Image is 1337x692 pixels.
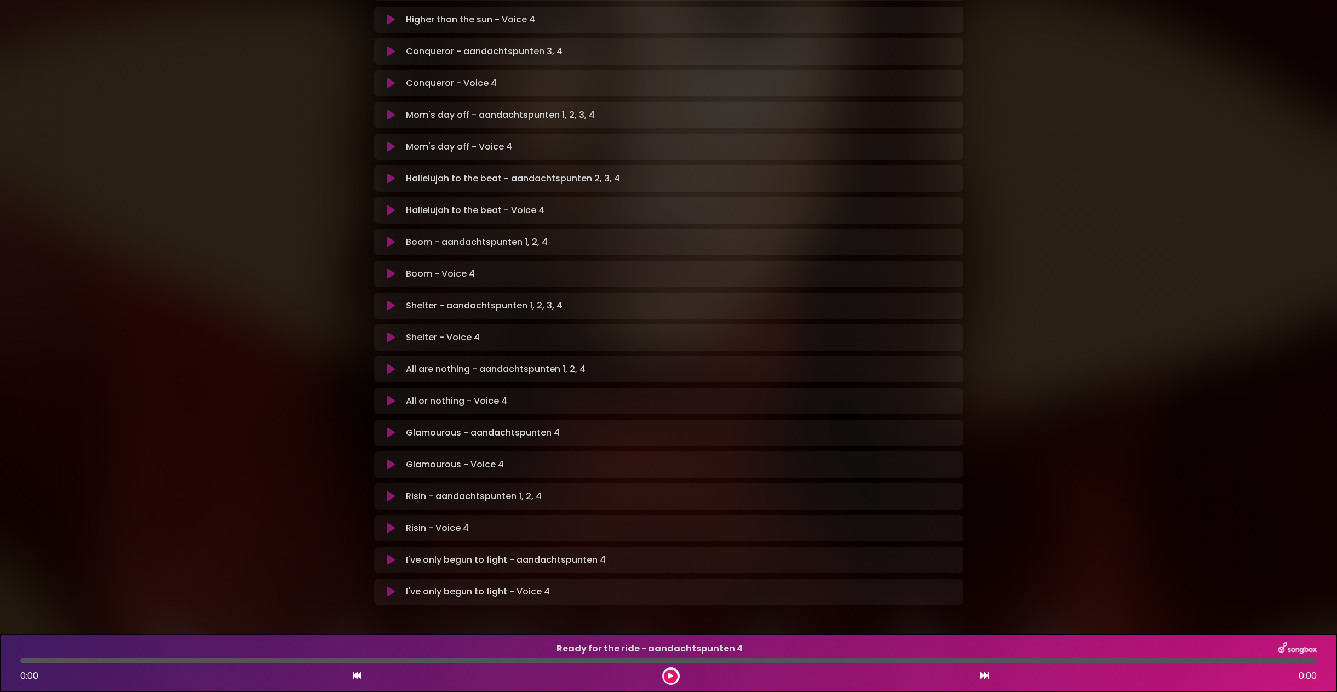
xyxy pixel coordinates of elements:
[406,172,956,185] p: Hallelujah to the beat - aandachtspunten 2, 3, 4
[406,77,956,90] p: Conqueror - Voice 4
[20,642,1278,655] p: Ready for the ride - aandachtspunten 4
[406,553,956,567] p: I've only begun to fight - aandachtspunten 4
[1278,642,1317,656] img: songbox-logo-white.png
[406,140,956,153] p: Mom's day off - Voice 4
[406,45,956,58] p: Conqueror - aandachtspunten 3, 4
[406,490,956,503] p: Risin - aandachtspunten 1, 2, 4
[406,331,956,344] p: Shelter - Voice 4
[406,267,956,281] p: Boom - Voice 4
[406,13,956,26] p: Higher than the sun - Voice 4
[406,363,956,376] p: All are nothing - aandachtspunten 1, 2, 4
[406,236,956,249] p: Boom - aandachtspunten 1, 2, 4
[406,299,956,312] p: Shelter - aandachtspunten 1, 2, 3, 4
[406,394,956,408] p: All or nothing - Voice 4
[406,204,956,217] p: Hallelujah to the beat - Voice 4
[406,108,956,122] p: Mom's day off - aandachtspunten 1, 2, 3, 4
[406,426,956,439] p: Glamourous - aandachtspunten 4
[406,522,956,535] p: Risin - Voice 4
[406,585,956,598] p: I've only begun to fight - Voice 4
[406,458,956,471] p: Glamourous - Voice 4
